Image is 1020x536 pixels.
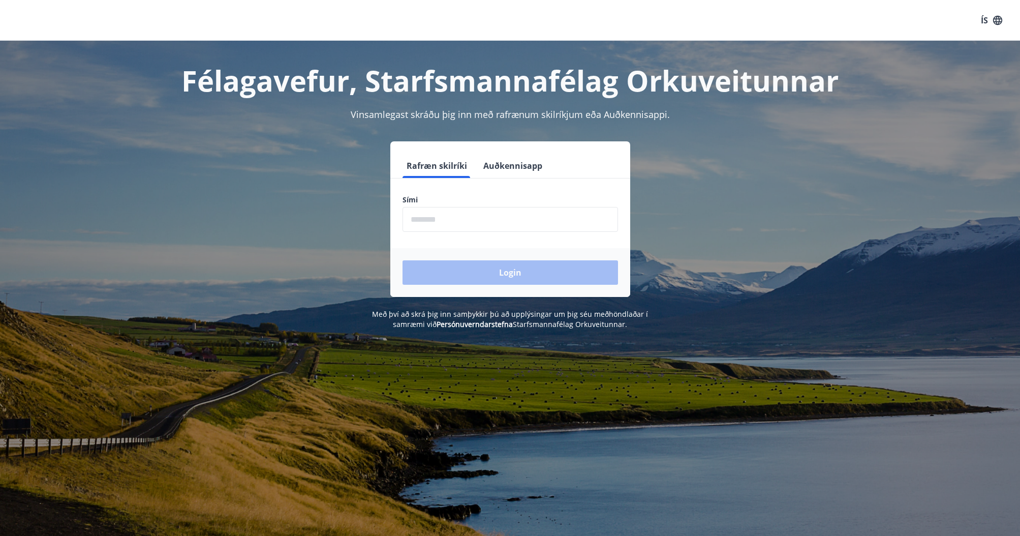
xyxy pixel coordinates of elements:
[437,319,513,329] a: Persónuverndarstefna
[403,154,471,178] button: Rafræn skilríki
[372,309,648,329] span: Með því að skrá þig inn samþykkir þú að upplýsingar um þig séu meðhöndlaðar í samræmi við Starfsm...
[351,108,670,121] span: Vinsamlegast skráðu þig inn með rafrænum skilríkjum eða Auðkennisappi.
[479,154,546,178] button: Auðkennisapp
[975,11,1008,29] button: ÍS
[403,195,618,205] label: Sími
[157,61,864,100] h1: Félagavefur, Starfsmannafélag Orkuveitunnar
